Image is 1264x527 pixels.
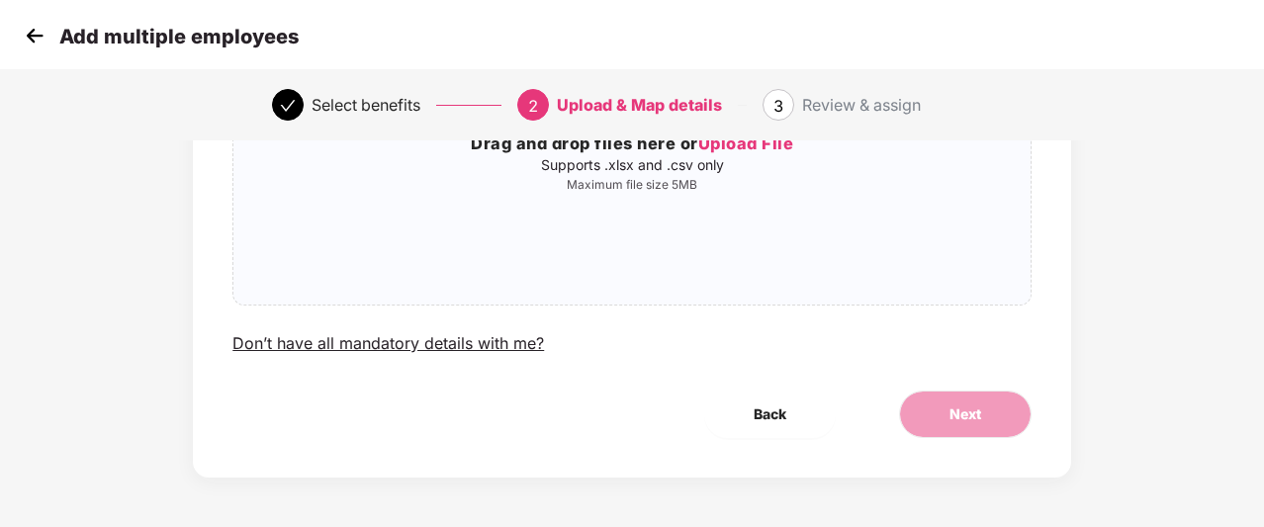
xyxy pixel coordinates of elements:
[233,132,1031,157] h3: Drag and drop files here or
[557,89,722,121] div: Upload & Map details
[528,96,538,116] span: 2
[773,96,783,116] span: 3
[59,25,299,48] p: Add multiple employees
[312,89,420,121] div: Select benefits
[233,177,1031,193] p: Maximum file size 5MB
[233,20,1031,305] span: Drag and drop files here orUpload FileSupports .xlsx and .csv onlyMaximum file size 5MB
[899,391,1032,438] button: Next
[280,98,296,114] span: check
[802,89,921,121] div: Review & assign
[698,133,794,153] span: Upload File
[20,21,49,50] img: svg+xml;base64,PHN2ZyB4bWxucz0iaHR0cDovL3d3dy53My5vcmcvMjAwMC9zdmciIHdpZHRoPSIzMCIgaGVpZ2h0PSIzMC...
[232,333,544,354] div: Don’t have all mandatory details with me?
[233,157,1031,173] p: Supports .xlsx and .csv only
[754,403,786,425] span: Back
[704,391,836,438] button: Back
